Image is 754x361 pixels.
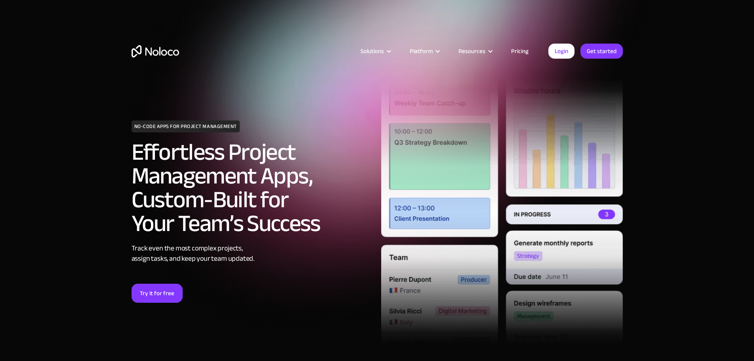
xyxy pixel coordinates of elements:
h1: NO-CODE APPS FOR PROJECT MANAGEMENT [132,120,240,132]
div: Platform [400,46,449,56]
div: Solutions [361,46,384,56]
h2: Effortless Project Management Apps, Custom-Built for Your Team’s Success [132,140,373,235]
div: Resources [458,46,485,56]
a: Try it for free [132,284,183,303]
a: Login [548,44,575,59]
div: Track even the most complex projects, assign tasks, and keep your team updated. [132,243,373,264]
div: Solutions [351,46,400,56]
div: Platform [410,46,433,56]
div: Resources [449,46,501,56]
a: Pricing [501,46,538,56]
a: home [132,45,179,57]
a: Get started [580,44,623,59]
